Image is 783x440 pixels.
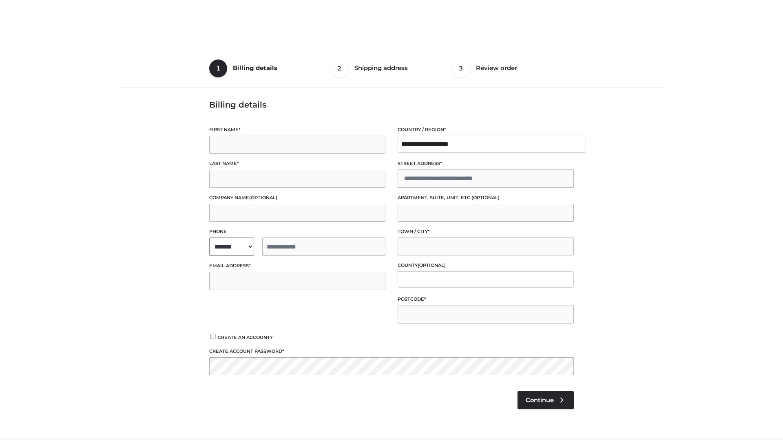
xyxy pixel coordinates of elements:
input: Create an account? [209,334,217,339]
span: Create an account? [218,334,273,340]
span: 3 [452,59,470,77]
label: Town / City [398,228,574,235]
label: Country / Region [398,126,574,134]
a: Continue [518,391,574,409]
span: 1 [209,59,227,77]
label: Last name [209,160,385,167]
span: Review order [476,64,517,72]
span: Shipping address [354,64,408,72]
h3: Billing details [209,100,574,110]
label: First name [209,126,385,134]
span: 2 [331,59,349,77]
span: Billing details [233,64,277,72]
label: Email address [209,262,385,270]
span: (optional) [249,195,277,200]
label: Postcode [398,295,574,303]
label: Create account password [209,348,574,355]
label: County [398,262,574,269]
span: Continue [526,396,554,404]
label: Apartment, suite, unit, etc. [398,194,574,202]
label: Street address [398,160,574,167]
span: (optional) [418,262,446,268]
label: Company name [209,194,385,202]
label: Phone [209,228,385,235]
span: (optional) [471,195,500,200]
